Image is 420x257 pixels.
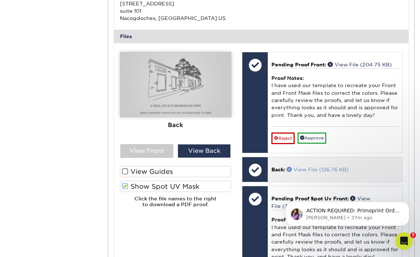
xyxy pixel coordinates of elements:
div: Back [120,117,231,133]
iframe: Intercom notifications message [275,187,420,237]
label: Show Spot UV Mask [120,181,231,192]
span: Pending Proof Spot Uv Front: [271,196,349,201]
a: View File (30.56 KB) [271,196,370,209]
strong: Proof Notes: [271,217,304,223]
div: Files [114,30,409,43]
span: Back: [271,167,285,172]
a: Approve [298,132,326,144]
strong: Proof Notes: [271,75,304,81]
span: ACTION REQUIRED: Primoprint Order 25919-35474-72318 Thank you for placing your print order with P... [32,21,125,200]
a: Reject [271,132,295,144]
div: View Back [178,144,231,158]
span: 7 [410,232,416,238]
a: View File (204.75 KB) [328,62,392,68]
div: View Front [120,144,173,158]
div: I have used our template to recreate your Front and Front Mask files to correct the colors. Pleas... [271,68,399,126]
iframe: Intercom live chat [395,232,413,250]
h6: Click the file names to the right to download a PDF proof. [120,196,231,213]
a: View File (126.76 KB) [287,167,348,172]
label: View Guides [120,166,231,177]
p: Message from Erica, sent 37m ago [32,28,125,34]
span: Pending Proof Front: [271,62,326,68]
